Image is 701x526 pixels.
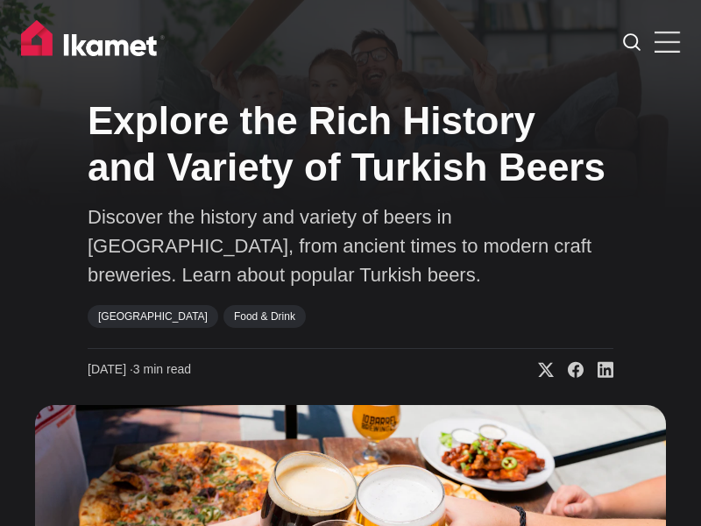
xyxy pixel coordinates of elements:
[584,361,613,379] a: Share on Linkedin
[223,305,306,328] a: Food & Drink
[88,203,613,289] p: Discover the history and variety of beers in [GEOGRAPHIC_DATA], from ancient times to modern craf...
[554,361,584,379] a: Share on Facebook
[88,362,133,376] span: [DATE] ∙
[88,98,613,191] h1: Explore the Rich History and Variety of Turkish Beers
[88,361,191,379] time: 3 min read
[21,20,165,64] img: Ikamet home
[88,305,218,328] a: [GEOGRAPHIC_DATA]
[524,361,554,379] a: Share on X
